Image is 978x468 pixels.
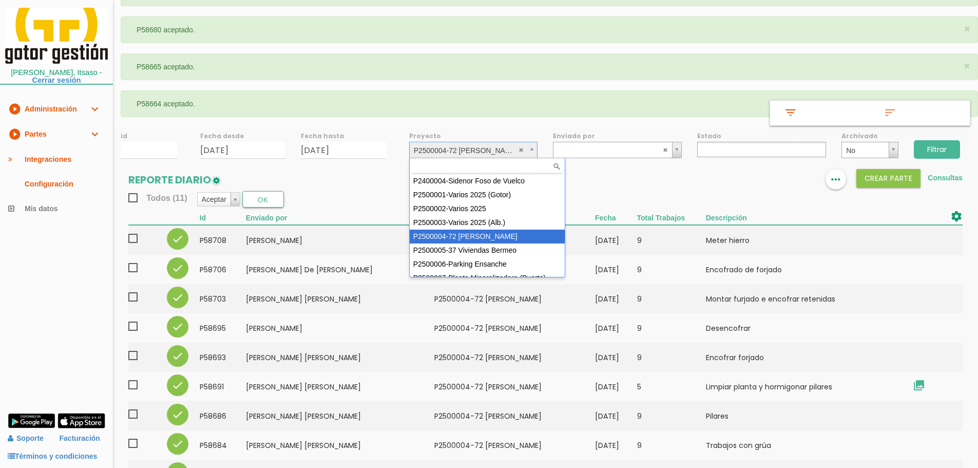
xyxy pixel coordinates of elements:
div: P2500002-Varios 2025 [410,202,565,216]
div: P2500001-Varios 2025 (Gotor) [410,188,565,202]
div: P2500005-37 Viviendas Bermeo [410,244,565,257]
div: P2500004-72 [PERSON_NAME] [410,230,565,244]
div: P2500006-Parking Ensanche [410,257,565,271]
div: P2400004-Sidenor Foso de Vuelco [410,174,565,188]
div: P2500007-Planta Mineralizadora (Puerto) [410,271,565,285]
div: P2500003-Varios 2025 (Alb.) [410,216,565,230]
